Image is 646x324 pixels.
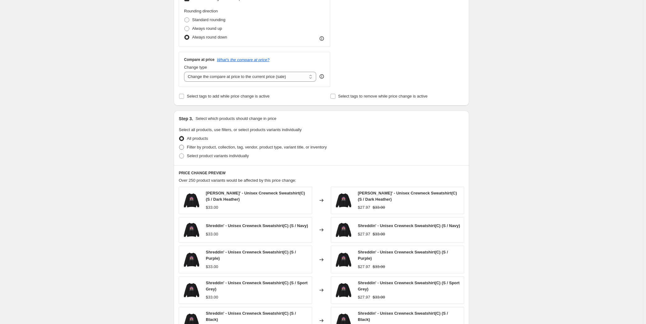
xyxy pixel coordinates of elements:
span: Rounding direction [184,9,218,13]
div: $33.00 [206,231,218,237]
span: Shreddin' - Unisex Crewneck Sweatshirt(C) (S / Navy) [206,223,308,228]
span: Over 250 product variants would be affected by this price change: [179,178,296,183]
span: [PERSON_NAME]' - Unisex Crewneck Sweatshirt(C) (S / Dark Heather) [358,191,457,202]
span: Shreddin' - Unisex Crewneck Sweatshirt(C) (S / Purple) [358,250,448,261]
div: $33.00 [206,264,218,270]
p: Select which products should change in price [196,116,276,122]
strike: $33.00 [373,264,385,270]
span: Select tags to add while price change is active [187,94,270,98]
span: Standard rounding [192,17,225,22]
span: Shreddin' - Unisex Crewneck Sweatshirt(C) (S / Black) [206,311,296,322]
span: Change type [184,65,207,70]
span: Select all products, use filters, or select products variants individually [179,127,302,132]
span: Select product variants individually [187,153,249,158]
img: 17266590136452884668_2048_80x.jpg [334,191,353,210]
strike: $33.00 [373,294,385,300]
button: What's the compare at price? [217,57,270,62]
span: All products [187,136,208,141]
h3: Compare at price [184,57,215,62]
span: Select tags to remove while price change is active [338,94,428,98]
div: $33.00 [206,204,218,211]
img: 17266590136452884668_2048_80x.jpg [334,281,353,299]
div: $27.97 [358,204,370,211]
div: $27.97 [358,264,370,270]
img: 17266590136452884668_2048_80x.jpg [334,221,353,239]
div: $27.97 [358,294,370,300]
h6: PRICE CHANGE PREVIEW [179,171,464,176]
span: Always round up [192,26,222,31]
span: [PERSON_NAME]' - Unisex Crewneck Sweatshirt(C) (S / Dark Heather) [206,191,305,202]
h2: Step 3. [179,116,193,122]
img: 17266590136452884668_2048_80x.jpg [334,250,353,269]
img: 17266590136452884668_2048_80x.jpg [182,281,201,299]
img: 17266590136452884668_2048_80x.jpg [182,221,201,239]
span: Shreddin' - Unisex Crewneck Sweatshirt(C) (S / Black) [358,311,448,322]
strike: $33.00 [373,204,385,211]
span: Shreddin' - Unisex Crewneck Sweatshirt(C) (S / Sport Grey) [206,281,307,291]
img: 17266590136452884668_2048_80x.jpg [182,250,201,269]
span: Shreddin' - Unisex Crewneck Sweatshirt(C) (S / Navy) [358,223,460,228]
span: Filter by product, collection, tag, vendor, product type, variant title, or inventory [187,145,327,149]
span: Always round down [192,35,227,39]
strike: $33.00 [373,231,385,237]
div: $27.97 [358,231,370,237]
div: help [319,73,325,80]
span: Shreddin' - Unisex Crewneck Sweatshirt(C) (S / Purple) [206,250,296,261]
img: 17266590136452884668_2048_80x.jpg [182,191,201,210]
div: $33.00 [206,294,218,300]
span: Shreddin' - Unisex Crewneck Sweatshirt(C) (S / Sport Grey) [358,281,459,291]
